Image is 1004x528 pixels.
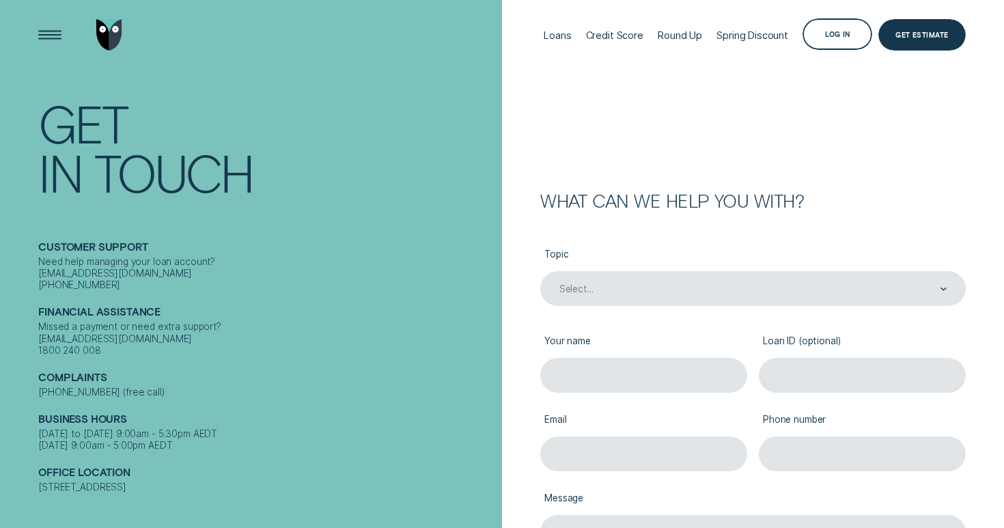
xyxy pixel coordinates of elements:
label: Email [540,404,747,436]
div: Need help managing your loan account? [EMAIL_ADDRESS][DOMAIN_NAME] [PHONE_NUMBER] [38,256,496,291]
button: Log in [803,18,872,50]
div: Credit Score [586,29,643,41]
h2: Business Hours [38,413,496,428]
h2: Complaints [38,372,496,387]
a: Get Estimate [878,19,966,51]
label: Loan ID (optional) [759,326,966,358]
label: Your name [540,326,747,358]
button: Open Menu [34,19,66,51]
div: Round Up [658,29,702,41]
img: Wisr [96,19,122,51]
div: [STREET_ADDRESS] [38,482,496,493]
div: Spring Discount [716,29,788,41]
div: [DATE] to [DATE] 9:00am - 5:30pm AEDT [DATE] 9:00am - 5:00pm AEDT [38,428,496,451]
h2: Customer support [38,241,496,256]
div: [PHONE_NUMBER] (free call) [38,387,496,398]
div: Missed a payment or need extra support? [EMAIL_ADDRESS][DOMAIN_NAME] 1800 240 008 [38,321,496,356]
h2: Financial assistance [38,306,496,321]
h1: Get In Touch [38,99,496,196]
h2: Office Location [38,467,496,482]
label: Phone number [759,404,966,436]
label: Message [540,483,966,515]
div: Select... [559,283,594,295]
div: Loans [544,29,571,41]
h2: What can we help you with? [540,192,966,209]
label: Topic [540,239,966,271]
